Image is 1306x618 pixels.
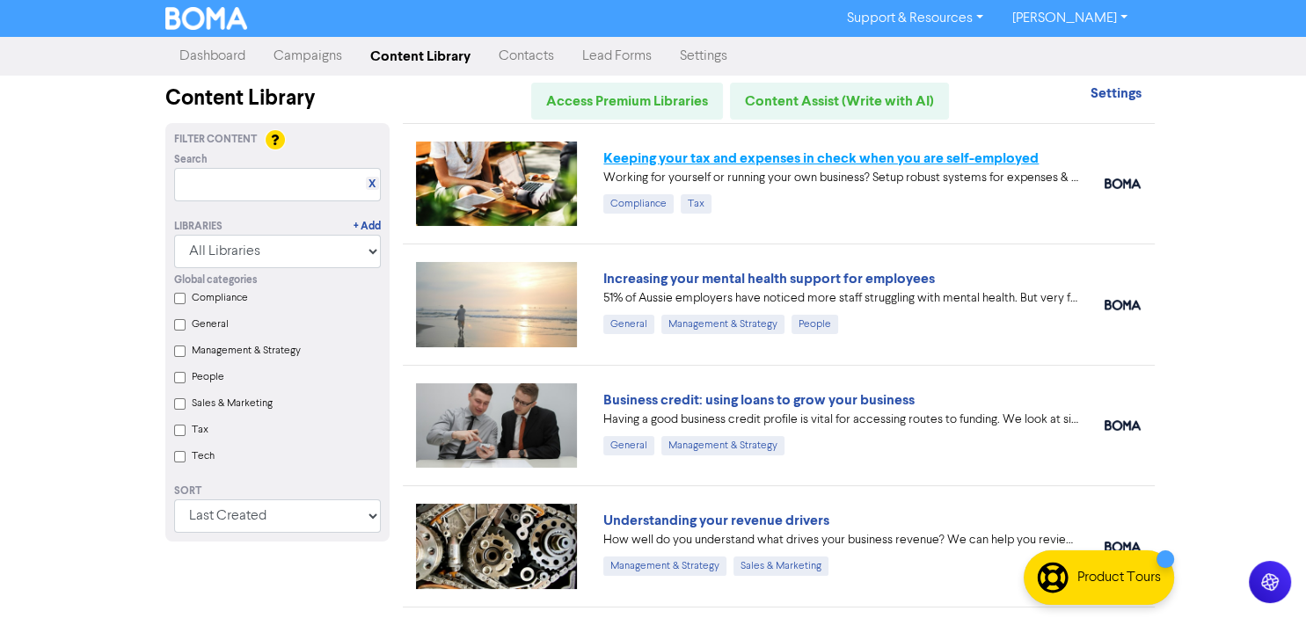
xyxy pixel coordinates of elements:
label: Sales & Marketing [192,396,273,411]
strong: Settings [1090,84,1141,102]
a: Content Library [356,39,485,74]
div: Sales & Marketing [733,556,828,576]
img: boma [1105,300,1141,310]
img: boma_accounting [1105,178,1141,189]
a: Settings [666,39,741,74]
label: People [192,369,224,385]
a: + Add [354,219,381,235]
div: 51% of Aussie employers have noticed more staff struggling with mental health. But very few have ... [603,289,1078,308]
div: Management & Strategy [603,556,726,576]
div: Sort [174,483,381,499]
div: Compliance [603,194,674,214]
a: Lead Forms [568,39,666,74]
div: General [603,436,654,455]
div: Global categories [174,273,381,288]
iframe: Chat Widget [1086,428,1306,618]
a: Support & Resources [833,4,997,33]
div: General [603,315,654,334]
span: Search [174,152,208,168]
div: Libraries [174,219,223,235]
a: [PERSON_NAME] [997,4,1141,33]
a: Access Premium Libraries [531,83,723,120]
a: Settings [1090,87,1141,101]
div: Content Library [165,83,390,114]
a: Keeping your tax and expenses in check when you are self-employed [603,149,1039,167]
label: Tax [192,422,208,438]
a: Dashboard [165,39,259,74]
div: Tax [681,194,711,214]
img: boma [1105,420,1141,431]
img: BOMA Logo [165,7,248,30]
label: Management & Strategy [192,343,301,359]
label: Tech [192,448,215,464]
label: Compliance [192,290,248,306]
a: Increasing your mental health support for employees [603,270,935,287]
div: Management & Strategy [661,436,784,455]
div: Having a good business credit profile is vital for accessing routes to funding. We look at six di... [603,411,1078,429]
div: How well do you understand what drives your business revenue? We can help you review your numbers... [603,531,1078,549]
a: Campaigns [259,39,356,74]
a: Business credit: using loans to grow your business [603,391,915,409]
div: People [792,315,838,334]
a: Contacts [485,39,568,74]
a: Understanding your revenue drivers [603,512,829,529]
a: Content Assist (Write with AI) [730,83,949,120]
div: Working for yourself or running your own business? Setup robust systems for expenses & tax requir... [603,169,1078,187]
label: General [192,316,229,332]
div: Management & Strategy [661,315,784,334]
div: Filter Content [174,132,381,148]
a: X [368,178,376,191]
